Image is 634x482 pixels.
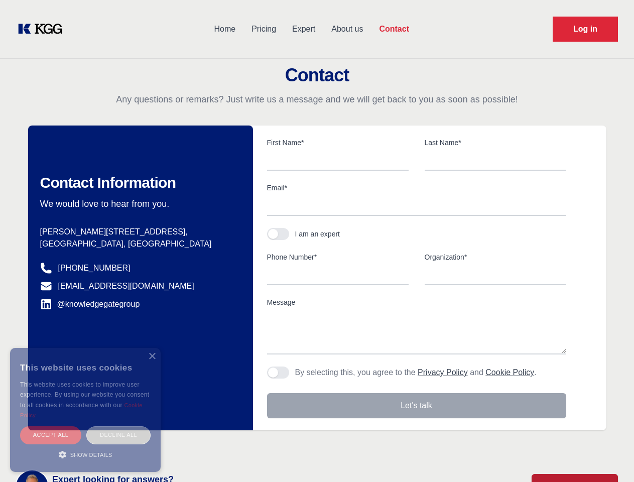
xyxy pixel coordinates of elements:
label: Email* [267,183,566,193]
a: Request Demo [553,17,618,42]
button: Let's talk [267,393,566,418]
div: Show details [20,449,151,459]
a: @knowledgegategroup [40,298,140,310]
h2: Contact Information [40,174,237,192]
a: Home [206,16,243,42]
a: Cookie Policy [485,368,534,377]
p: We would love to hear from you. [40,198,237,210]
div: Decline all [86,426,151,444]
div: Accept all [20,426,81,444]
div: Close [148,353,156,360]
h2: Contact [12,65,622,85]
a: Privacy Policy [418,368,468,377]
label: Phone Number* [267,252,409,262]
a: Contact [371,16,417,42]
label: Last Name* [425,138,566,148]
a: Pricing [243,16,284,42]
span: This website uses cookies to improve user experience. By using our website you consent to all coo... [20,381,149,409]
p: [PERSON_NAME][STREET_ADDRESS], [40,226,237,238]
label: Message [267,297,566,307]
label: Organization* [425,252,566,262]
a: Cookie Policy [20,402,143,418]
p: [GEOGRAPHIC_DATA], [GEOGRAPHIC_DATA] [40,238,237,250]
div: I am an expert [295,229,340,239]
div: This website uses cookies [20,355,151,380]
a: Expert [284,16,323,42]
p: Any questions or remarks? Just write us a message and we will get back to you as soon as possible! [12,93,622,105]
a: [PHONE_NUMBER] [58,262,131,274]
p: By selecting this, you agree to the and . [295,367,537,379]
a: About us [323,16,371,42]
a: KOL Knowledge Platform: Talk to Key External Experts (KEE) [16,21,70,37]
a: [EMAIL_ADDRESS][DOMAIN_NAME] [58,280,194,292]
label: First Name* [267,138,409,148]
span: Show details [70,452,112,458]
